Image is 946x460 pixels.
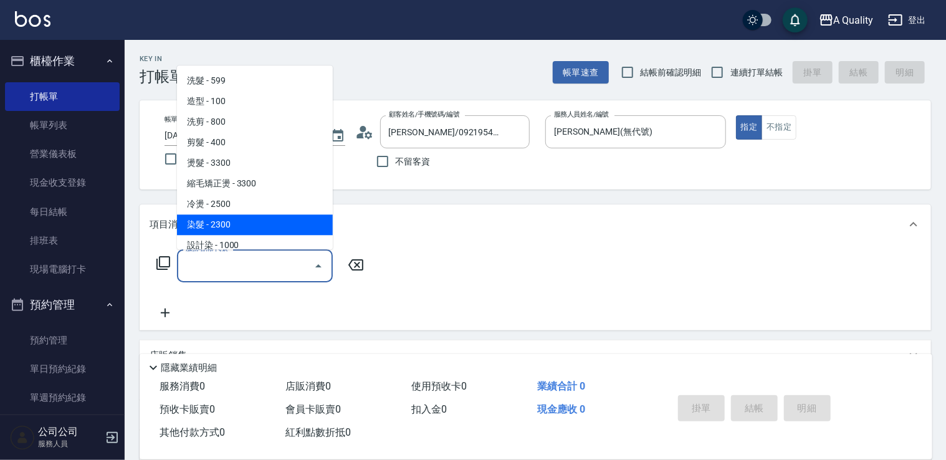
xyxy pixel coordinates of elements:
span: 預收卡販賣 0 [160,403,215,415]
input: YYYY/MM/DD hh:mm [165,125,318,146]
label: 顧客姓名/手機號碼/編號 [389,110,460,119]
span: 不留客資 [396,155,431,168]
a: 排班表 [5,226,120,255]
a: 預約管理 [5,326,120,355]
span: 現金應收 0 [537,403,585,415]
button: 帳單速查 [553,61,609,84]
button: 櫃檯作業 [5,45,120,77]
label: 帳單日期 [165,115,191,124]
span: 店販消費 0 [285,380,331,392]
span: 其他付款方式 0 [160,426,225,438]
span: 扣入金 0 [411,403,447,415]
a: 單週預約紀錄 [5,383,120,412]
span: 結帳前確認明細 [641,66,702,79]
span: 造型 - 100 [177,91,333,112]
img: Logo [15,11,50,27]
button: Close [308,256,328,276]
a: 現場電腦打卡 [5,255,120,284]
div: 店販銷售 [140,340,931,370]
div: 項目消費 [140,204,931,244]
button: Choose date, selected date is 2025-08-10 [323,121,353,151]
a: 打帳單 [5,82,120,111]
a: 單日預約紀錄 [5,355,120,383]
h3: 打帳單 [140,68,184,85]
a: 現金收支登錄 [5,168,120,197]
span: 設計染 - 1000 [177,235,333,256]
span: 冷燙 - 2500 [177,194,333,214]
a: 帳單列表 [5,111,120,140]
span: 縮毛矯正燙 - 3300 [177,173,333,194]
p: 項目消費 [150,218,187,231]
button: 不指定 [762,115,796,140]
a: 每日結帳 [5,198,120,226]
span: 染髮 - 2300 [177,214,333,235]
span: 連續打單結帳 [730,66,783,79]
p: 店販銷售 [150,349,187,362]
span: 燙髮 - 3300 [177,153,333,173]
span: 洗髮 - 599 [177,70,333,91]
span: 業績合計 0 [537,380,585,392]
p: 服務人員 [38,438,102,449]
span: 會員卡販賣 0 [285,403,341,415]
button: A Quality [814,7,879,33]
button: save [783,7,808,32]
a: 營業儀表板 [5,140,120,168]
span: 洗剪 - 800 [177,112,333,132]
span: 使用預收卡 0 [411,380,467,392]
h2: Key In [140,55,184,63]
div: A Quality [834,12,874,28]
img: Person [10,425,35,450]
button: 登出 [883,9,931,32]
h5: 公司公司 [38,426,102,438]
label: 服務人員姓名/編號 [554,110,609,119]
span: 剪髮 - 400 [177,132,333,153]
p: 隱藏業績明細 [161,362,217,375]
span: 紅利點數折抵 0 [285,426,351,438]
button: 預約管理 [5,289,120,321]
button: 指定 [736,115,763,140]
span: 服務消費 0 [160,380,205,392]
